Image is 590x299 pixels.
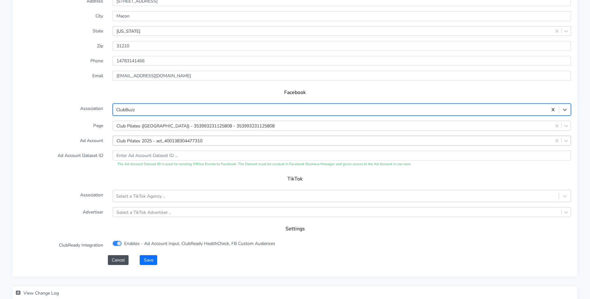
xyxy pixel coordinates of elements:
[14,11,108,21] label: City
[116,28,140,34] div: [US_STATE]
[116,106,135,113] div: ClubBuzz
[113,162,571,167] div: The Ad Account Dataset ID is used for sending Offline Events to Facebook. The Dataset must be cre...
[25,90,565,96] h5: Facebook
[14,41,108,51] label: Zip
[113,11,571,21] input: Enter the City ..
[14,151,108,167] label: Ad Account Dataset ID
[113,71,571,81] input: Enter Email ...
[14,71,108,81] label: Email
[14,56,108,66] label: Phone
[140,255,157,265] button: Save
[14,104,108,116] label: Association
[113,56,571,66] input: Enter phone ...
[14,190,108,202] label: Association
[25,226,565,232] h5: Settings
[113,151,571,160] input: Enter Ad Account Dataset ID ...
[14,121,108,131] label: Page
[116,193,165,200] div: Select a TikTok Agency ..
[116,122,275,129] div: Club Pilates ([GEOGRAPHIC_DATA]) - 353993231125808 - 353993231125808
[108,255,129,265] button: Cancel
[124,240,275,247] label: Enables - Ad Account Input, ClubReady HealthCheck, FB Custom Audiences
[116,209,171,215] div: Select a TikTok Advertiser ..
[24,290,59,296] span: View Change Log
[113,41,571,51] input: Enter Zip ..
[14,240,108,250] label: ClubReady Integration
[14,136,108,146] label: Ad Account
[14,26,108,36] label: State
[14,207,108,217] label: Advertiser
[116,137,202,144] div: Club Pilates 2025 - act_400138304477310
[25,176,565,182] h5: TikTok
